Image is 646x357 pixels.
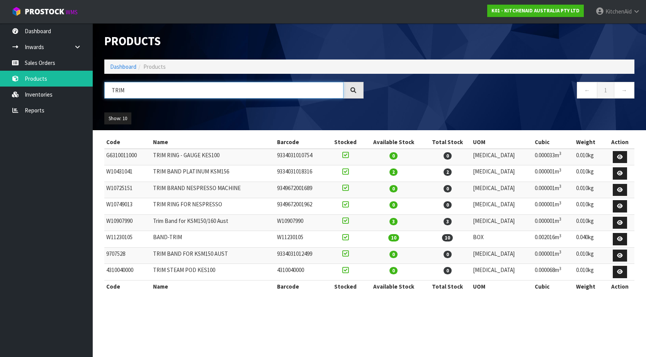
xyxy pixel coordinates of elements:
[104,136,151,148] th: Code
[471,280,533,292] th: UOM
[104,247,151,264] td: 9707528
[444,201,452,209] span: 0
[389,168,398,176] span: 2
[389,201,398,209] span: 0
[559,200,561,206] sup: 3
[143,63,166,70] span: Products
[151,280,275,292] th: Name
[491,7,580,14] strong: K01 - KITCHENAID AUSTRALIA PTY LTD
[424,280,471,292] th: Total Stock
[559,216,561,222] sup: 3
[389,251,398,258] span: 0
[104,165,151,182] td: W10431041
[104,182,151,198] td: W10725151
[471,198,533,215] td: [MEDICAL_DATA]
[375,82,634,101] nav: Page navigation
[574,149,605,165] td: 0.010kg
[275,149,328,165] td: 9334031010754
[104,231,151,248] td: W11230105
[110,63,136,70] a: Dashboard
[471,247,533,264] td: [MEDICAL_DATA]
[444,218,452,225] span: 3
[559,249,561,255] sup: 3
[471,165,533,182] td: [MEDICAL_DATA]
[444,168,452,176] span: 2
[389,218,398,225] span: 3
[533,264,574,280] td: 0.000068m
[444,152,452,160] span: 0
[442,234,453,241] span: 10
[533,165,574,182] td: 0.000001m
[533,198,574,215] td: 0.000001m
[444,185,452,192] span: 0
[574,280,605,292] th: Weight
[533,247,574,264] td: 0.000001m
[275,165,328,182] td: 9334031018316
[275,247,328,264] td: 9334031012499
[574,247,605,264] td: 0.010kg
[151,149,275,165] td: TRIM RING - GAUGE KES100
[559,233,561,238] sup: 3
[151,231,275,248] td: BAND-TRIM
[151,198,275,215] td: TRIM RING FOR NESPRESSO
[533,280,574,292] th: Cubic
[471,264,533,280] td: [MEDICAL_DATA]
[275,136,328,148] th: Barcode
[25,7,64,17] span: ProStock
[471,214,533,231] td: [MEDICAL_DATA]
[363,136,424,148] th: Available Stock
[471,231,533,248] td: BOX
[388,234,399,241] span: 10
[574,264,605,280] td: 0.010kg
[275,280,328,292] th: Barcode
[104,35,364,48] h1: Products
[151,247,275,264] td: TRIM BAND FOR KSM150 AUST
[104,198,151,215] td: W10749013
[605,280,634,292] th: Action
[444,251,452,258] span: 0
[577,82,597,99] a: ←
[574,182,605,198] td: 0.010kg
[597,82,614,99] a: 1
[559,151,561,156] sup: 3
[389,185,398,192] span: 0
[389,267,398,274] span: 0
[104,82,343,99] input: Search products
[104,280,151,292] th: Code
[471,136,533,148] th: UOM
[151,264,275,280] td: TRIM STEAM POD KES100
[605,136,634,148] th: Action
[328,280,363,292] th: Stocked
[559,184,561,189] sup: 3
[471,182,533,198] td: [MEDICAL_DATA]
[533,182,574,198] td: 0.000001m
[533,231,574,248] td: 0.002016m
[574,136,605,148] th: Weight
[104,112,131,125] button: Show: 10
[605,8,632,15] span: KitchenAid
[275,214,328,231] td: W10907990
[275,231,328,248] td: W11230105
[559,266,561,271] sup: 3
[328,136,363,148] th: Stocked
[12,7,21,16] img: cube-alt.png
[574,214,605,231] td: 0.010kg
[275,264,328,280] td: 4310040000
[614,82,634,99] a: →
[533,149,574,165] td: 0.000033m
[559,167,561,173] sup: 3
[275,182,328,198] td: 9349672001689
[363,280,424,292] th: Available Stock
[389,152,398,160] span: 0
[533,136,574,148] th: Cubic
[533,214,574,231] td: 0.000001m
[471,149,533,165] td: [MEDICAL_DATA]
[151,182,275,198] td: TRIM BRAND NESPRESSO MACHINE
[151,165,275,182] td: TRIM BAND PLATINUM KSM156
[574,231,605,248] td: 0.040kg
[574,165,605,182] td: 0.010kg
[104,264,151,280] td: 4310040000
[104,214,151,231] td: W10907990
[424,136,471,148] th: Total Stock
[275,198,328,215] td: 9349672001962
